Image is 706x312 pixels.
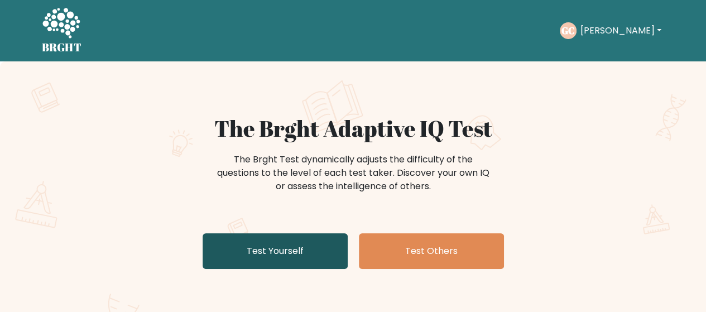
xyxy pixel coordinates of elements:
[359,233,504,269] a: Test Others
[203,233,348,269] a: Test Yourself
[577,23,664,38] button: [PERSON_NAME]
[42,4,82,57] a: BRGHT
[42,41,82,54] h5: BRGHT
[561,24,575,37] text: GC
[81,115,626,142] h1: The Brght Adaptive IQ Test
[214,153,493,193] div: The Brght Test dynamically adjusts the difficulty of the questions to the level of each test take...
